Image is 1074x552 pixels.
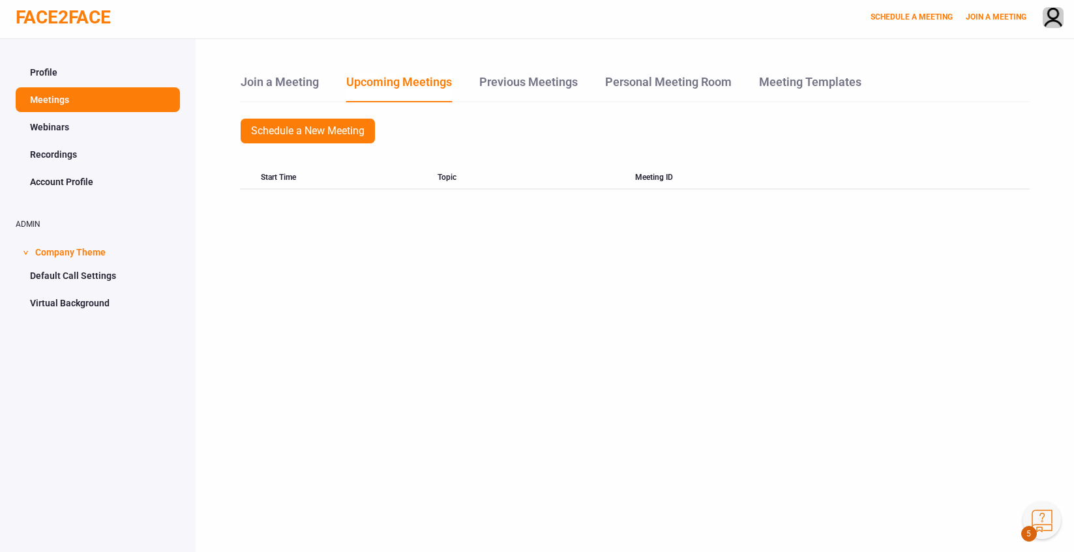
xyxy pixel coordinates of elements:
[240,118,376,144] a: Schedule a New Meeting
[1021,526,1037,542] span: 5
[16,169,180,194] a: Account Profile
[1023,501,1061,539] button: Knowledge Center Bot, also known as KC Bot is an onboarding assistant that allows you to see the ...
[240,73,320,101] a: Join a Meeting
[240,166,438,190] div: Start Time
[16,7,111,28] a: FACE2FACE
[16,60,180,85] a: Profile
[5,5,190,18] div: ∑aåāБδ ⷺ
[16,115,180,139] a: Webinars
[758,73,862,101] a: Meeting Templates
[16,291,180,315] a: Virtual Background
[479,73,578,101] a: Previous Meetings
[19,250,32,255] span: >
[635,166,833,190] div: Meeting ID
[35,239,106,263] span: Company Theme
[346,73,453,102] a: Upcoming Meetings
[871,12,953,22] a: SCHEDULE A MEETING
[604,73,732,101] a: Personal Meeting Room
[5,18,190,30] div: ∑aåāБδ ⷺ
[438,166,635,190] div: Topic
[1043,8,1063,29] img: avatar.710606db.png
[16,142,180,167] a: Recordings
[16,263,180,288] a: Default Call Settings
[966,12,1026,22] a: JOIN A MEETING
[16,220,180,229] h2: ADMIN
[16,87,180,112] a: Meetings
